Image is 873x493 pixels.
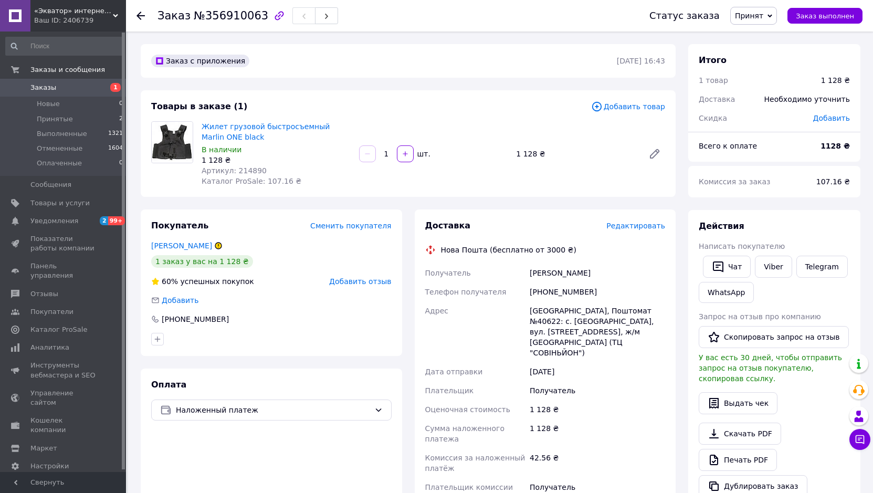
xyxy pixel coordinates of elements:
[699,392,777,414] button: Выдать чек
[202,122,330,141] a: Жилет грузовой быстросъемный Marlin ONE black
[699,142,757,150] span: Всего к оплате
[30,289,58,299] span: Отзывы
[5,37,124,56] input: Поиск
[796,12,854,20] span: Заказ выполнен
[816,177,850,186] span: 107.16 ₴
[425,307,448,315] span: Адрес
[528,362,667,381] div: [DATE]
[849,429,870,450] button: Чат с покупателем
[202,155,351,165] div: 1 128 ₴
[110,83,121,92] span: 1
[528,282,667,301] div: [PHONE_NUMBER]
[37,159,82,168] span: Оплаченные
[30,307,73,317] span: Покупатели
[703,256,751,278] button: Чат
[649,11,720,21] div: Статус заказа
[821,142,850,150] b: 1128 ₴
[30,198,90,208] span: Товары и услуги
[157,9,191,22] span: Заказ
[30,343,69,352] span: Аналитика
[30,216,78,226] span: Уведомления
[30,416,97,435] span: Кошелек компании
[162,296,198,305] span: Добавить
[528,419,667,448] div: 1 128 ₴
[796,256,848,278] a: Telegram
[151,55,249,67] div: Заказ с приложения
[617,57,665,65] time: [DATE] 16:43
[735,12,763,20] span: Принят
[100,216,108,225] span: 2
[528,448,667,478] div: 42.56 ₴
[30,361,97,380] span: Инструменты вебмастера и SEO
[528,400,667,419] div: 1 128 ₴
[329,277,391,286] span: Добавить отзыв
[30,180,71,190] span: Сообщения
[699,423,781,445] a: Скачать PDF
[119,159,123,168] span: 0
[591,101,665,112] span: Добавить товар
[425,454,525,473] span: Комиссия за наложенный платёж
[699,312,821,321] span: Запрос на отзыв про компанию
[30,461,69,471] span: Настройки
[699,326,849,348] button: Скопировать запрос на отзыв
[310,222,391,230] span: Сменить покупателя
[528,381,667,400] div: Получатель
[425,386,474,395] span: Плательщик
[30,444,57,453] span: Маркет
[37,114,73,124] span: Принятые
[136,11,145,21] div: Вернуться назад
[787,8,863,24] button: Заказ выполнен
[425,368,483,376] span: Дата отправки
[813,114,850,122] span: Добавить
[821,75,850,86] div: 1 128 ₴
[699,95,735,103] span: Доставка
[202,166,267,175] span: Артикул: 214890
[699,449,777,471] a: Печать PDF
[755,256,792,278] a: Viber
[425,405,511,414] span: Оценочная стоимость
[425,269,471,277] span: Получатель
[119,99,123,109] span: 0
[512,146,640,161] div: 1 128 ₴
[37,129,87,139] span: Выполненные
[161,314,230,324] div: [PHONE_NUMBER]
[699,282,754,303] a: WhatsApp
[30,261,97,280] span: Панель управления
[152,122,193,163] img: Жилет грузовой быстросъемный Marlin ONE black
[425,221,471,230] span: Доставка
[202,177,301,185] span: Каталог ProSale: 107.16 ₴
[30,65,105,75] span: Заказы и сообщения
[438,245,579,255] div: Нова Пошта (бесплатно от 3000 ₴)
[425,424,504,443] span: Сумма наложенного платежа
[202,145,241,154] span: В наличии
[30,325,87,334] span: Каталог ProSale
[699,177,771,186] span: Комиссия за заказ
[37,99,60,109] span: Новые
[528,301,667,362] div: [GEOGRAPHIC_DATA], Поштомат №40622: с. [GEOGRAPHIC_DATA], вул. [STREET_ADDRESS], ж/м [GEOGRAPHIC_...
[194,9,268,22] span: №356910063
[699,55,727,65] span: Итого
[528,264,667,282] div: [PERSON_NAME]
[151,242,212,250] a: [PERSON_NAME]
[37,144,82,153] span: Отмененные
[108,216,125,225] span: 99+
[415,149,432,159] div: шт.
[34,6,113,16] span: «Экватор» интернет-магазин
[30,83,56,92] span: Заказы
[108,129,123,139] span: 1321
[699,242,785,250] span: Написать покупателю
[699,353,842,383] span: У вас есть 30 дней, чтобы отправить запрос на отзыв покупателю, скопировав ссылку.
[176,404,370,416] span: Наложенный платеж
[30,389,97,407] span: Управление сайтом
[644,143,665,164] a: Редактировать
[119,114,123,124] span: 2
[162,277,178,286] span: 60%
[108,144,123,153] span: 1604
[151,221,208,230] span: Покупатель
[606,222,665,230] span: Редактировать
[34,16,126,25] div: Ваш ID: 2406739
[425,288,507,296] span: Телефон получателя
[699,76,728,85] span: 1 товар
[699,221,744,231] span: Действия
[151,101,247,111] span: Товары в заказе (1)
